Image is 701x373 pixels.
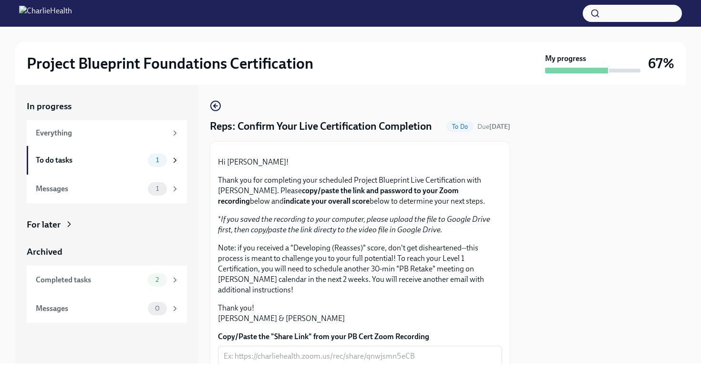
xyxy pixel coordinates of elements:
div: Completed tasks [36,275,144,285]
div: For later [27,218,61,231]
a: Archived [27,246,187,258]
strong: My progress [545,53,586,64]
div: Messages [36,303,144,314]
strong: copy/paste the link and password to your Zoom recording [218,186,459,206]
a: Completed tasks2 [27,266,187,294]
a: Messages0 [27,294,187,323]
a: For later [27,218,187,231]
span: Due [477,123,510,131]
p: Thank you! [PERSON_NAME] & [PERSON_NAME] [218,303,502,324]
strong: [DATE] [489,123,510,131]
span: 1 [150,156,165,164]
p: Note: if you received a "Developing (Reasses)" score, don't get disheartened--this process is mea... [218,243,502,295]
span: October 2nd, 2025 11:00 [477,122,510,131]
a: Everything [27,120,187,146]
img: CharlieHealth [19,6,72,21]
span: To Do [446,123,474,130]
div: Everything [36,128,167,138]
h2: Project Blueprint Foundations Certification [27,54,313,73]
span: 2 [150,276,165,283]
a: Messages1 [27,175,187,203]
em: If you saved the recording to your computer, please upload the file to Google Drive first, then c... [218,215,490,234]
label: Copy/Paste the "Share Link" from your PB Cert Zoom Recording [218,332,502,342]
h3: 67% [648,55,674,72]
strong: indicate your overall score [284,197,370,206]
h4: Reps: Confirm Your Live Certification Completion [210,119,432,134]
p: Thank you for completing your scheduled Project Blueprint Live Certification with [PERSON_NAME]. ... [218,175,502,207]
a: In progress [27,100,187,113]
a: To do tasks1 [27,146,187,175]
span: 0 [149,305,165,312]
div: To do tasks [36,155,144,166]
span: 1 [150,185,165,192]
p: Hi [PERSON_NAME]! [218,157,502,167]
div: Messages [36,184,144,194]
